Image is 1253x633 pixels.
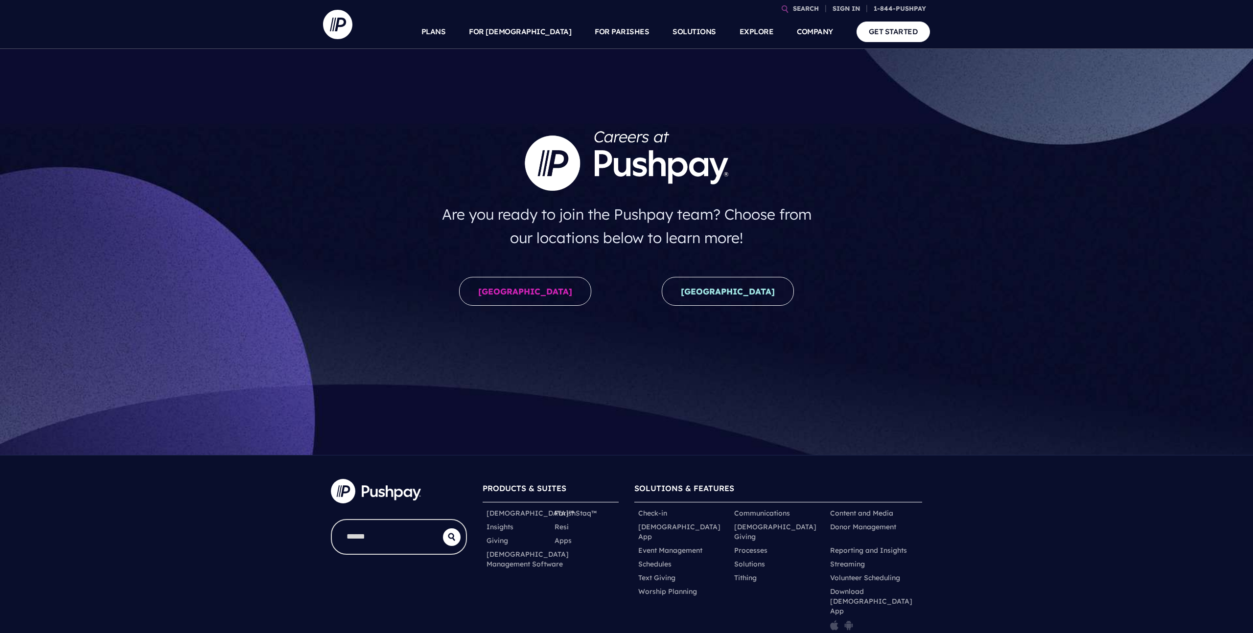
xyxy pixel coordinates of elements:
[740,15,774,49] a: EXPLORE
[638,587,697,596] a: Worship Planning
[487,522,513,532] a: Insights
[421,15,446,49] a: PLANS
[638,573,675,583] a: Text Giving
[844,620,853,631] img: pp_icon_gplay.png
[638,522,726,542] a: [DEMOGRAPHIC_DATA] App
[638,559,672,569] a: Schedules
[662,277,794,306] a: [GEOGRAPHIC_DATA]
[459,277,591,306] a: [GEOGRAPHIC_DATA]
[830,620,838,631] img: pp_icon_appstore.png
[734,508,790,518] a: Communications
[469,15,571,49] a: FOR [DEMOGRAPHIC_DATA]
[555,536,572,545] a: Apps
[555,508,597,518] a: ParishStaq™
[830,573,900,583] a: Volunteer Scheduling
[734,522,822,542] a: [DEMOGRAPHIC_DATA] Giving
[830,545,907,555] a: Reporting and Insights
[634,479,922,502] h6: SOLUTIONS & FEATURES
[555,522,569,532] a: Resi
[734,559,765,569] a: Solutions
[830,559,865,569] a: Streaming
[734,573,757,583] a: Tithing
[487,508,574,518] a: [DEMOGRAPHIC_DATA]™
[487,536,508,545] a: Giving
[638,508,667,518] a: Check-in
[734,545,767,555] a: Processes
[830,508,893,518] a: Content and Media
[797,15,833,49] a: COMPANY
[638,545,702,555] a: Event Management
[487,549,569,569] a: [DEMOGRAPHIC_DATA] Management Software
[483,479,619,502] h6: PRODUCTS & SUITES
[830,522,896,532] a: Donor Management
[673,15,716,49] a: SOLUTIONS
[595,15,649,49] a: FOR PARISHES
[432,199,821,253] h4: Are you ready to join the Pushpay team? Choose from our locations below to learn more!
[857,22,930,42] a: GET STARTED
